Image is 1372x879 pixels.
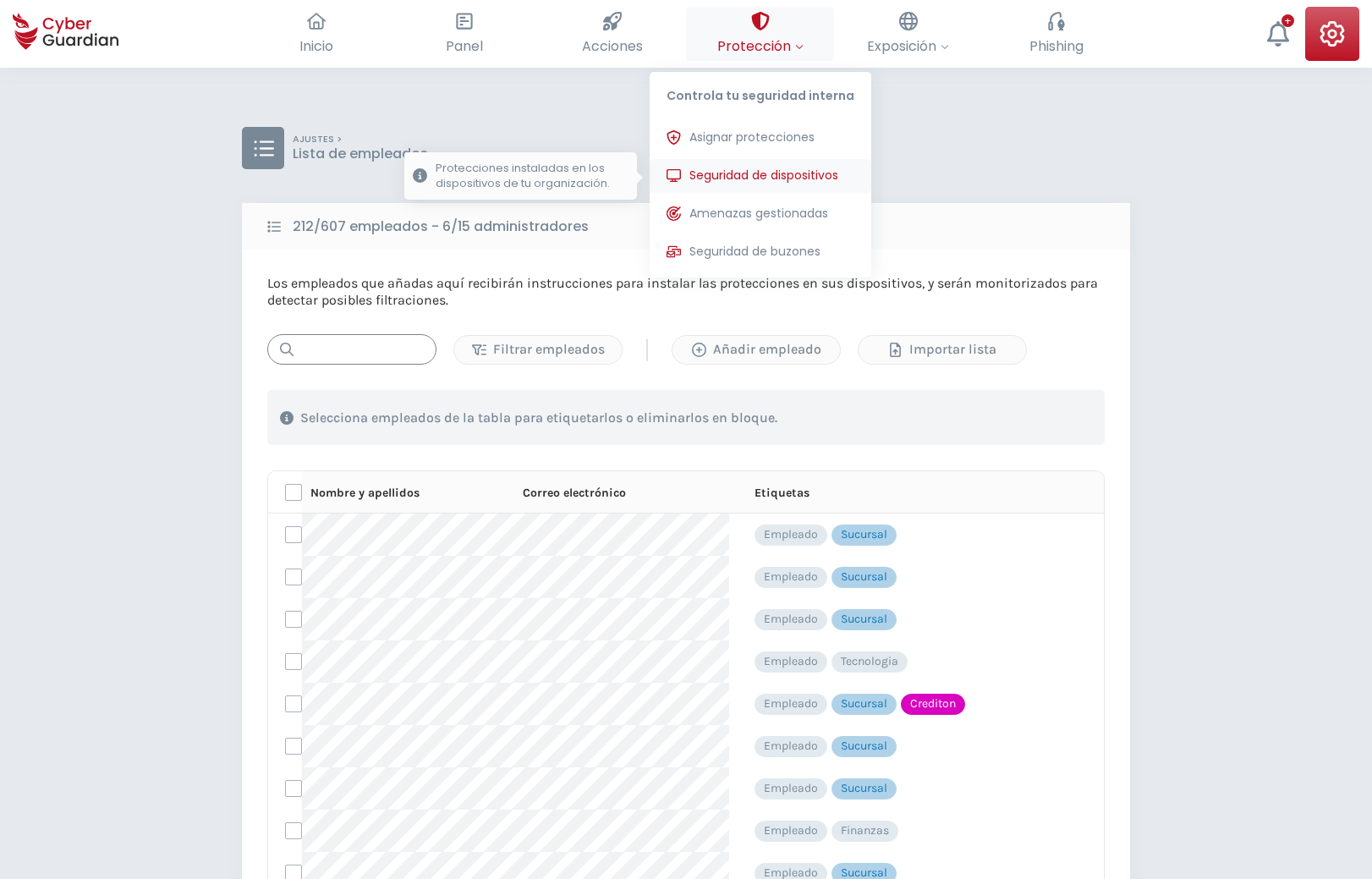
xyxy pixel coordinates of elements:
span: Protección [717,36,804,57]
button: Amenazas gestionadas [650,197,871,231]
p: Sucursal [841,781,887,796]
button: Inicio [242,7,390,61]
p: Sucursal [841,527,887,542]
p: Sucursal [841,569,887,585]
p: Crediton [910,696,956,711]
button: Acciones [538,7,686,61]
div: Correo electrónico [523,484,730,502]
p: Sucursal [841,696,887,711]
div: Nombre y apellidos [310,484,497,502]
p: Lista de empleados [293,146,428,162]
div: Etiquetas [755,484,1121,502]
button: Phishing [982,7,1130,61]
button: Panel [390,7,538,61]
span: Acciones [582,36,643,57]
p: Sucursal [841,739,887,754]
b: 212/607 empleados - 6/15 administradores [293,217,589,237]
button: Asignar protecciones [650,121,871,155]
p: Finanzas [841,823,889,838]
p: Empleado [764,569,818,585]
p: Empleado [764,527,818,542]
p: Tecnologia [841,654,898,669]
span: Phishing [1029,36,1084,57]
button: Añadir empleado [672,335,841,365]
button: Importar lista [858,335,1027,365]
p: Empleado [764,654,818,669]
button: ProtecciónControla tu seguridad internaAsignar proteccionesSeguridad de dispositivosProtecciones ... [686,7,834,61]
p: AJUSTES > [293,134,428,146]
span: Inicio [299,36,333,57]
input: Buscar... [267,334,436,365]
p: Empleado [764,612,818,627]
p: Sucursal [841,612,887,627]
span: Exposición [867,36,949,57]
button: Seguridad de dispositivosProtecciones instaladas en los dispositivos de tu organización. [650,159,871,193]
p: Empleado [764,739,818,754]
button: Filtrar empleados [453,335,623,365]
p: Protecciones instaladas en los dispositivos de tu organización. [436,161,628,191]
span: Seguridad de dispositivos [689,167,838,184]
span: Amenazas gestionadas [689,205,828,222]
p: Empleado [764,781,818,796]
button: Seguridad de buzones [650,235,871,269]
div: Filtrar empleados [467,339,609,360]
p: Controla tu seguridad interna [650,72,871,113]
span: | [644,337,650,362]
div: Importar lista [871,339,1013,360]
div: + [1281,14,1294,27]
p: Los empleados que añadas aquí recibirán instrucciones para instalar las protecciones en sus dispo... [267,275,1105,309]
p: Empleado [764,823,818,838]
button: Exposición [834,7,982,61]
span: Panel [446,36,483,57]
span: Asignar protecciones [689,129,815,146]
div: Añadir empleado [685,339,827,360]
p: Empleado [764,696,818,711]
p: Selecciona empleados de la tabla para etiquetarlos o eliminarlos en bloque. [300,409,777,426]
span: Seguridad de buzones [689,243,820,261]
